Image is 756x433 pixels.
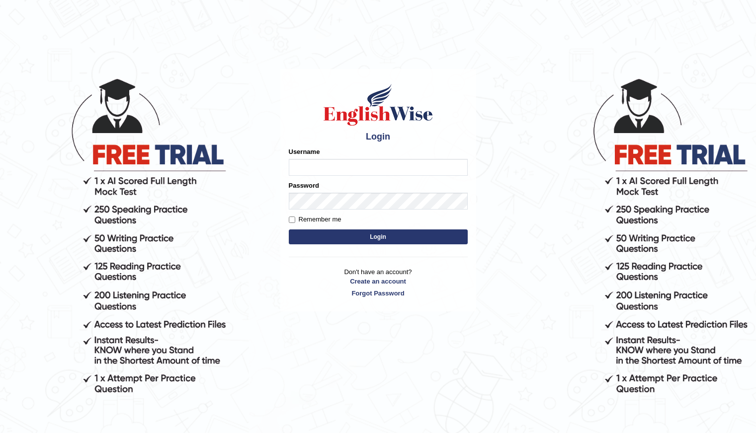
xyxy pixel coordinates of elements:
[322,82,435,127] img: Logo of English Wise sign in for intelligent practice with AI
[289,267,468,298] p: Don't have an account?
[289,289,468,298] a: Forgot Password
[289,277,468,286] a: Create an account
[289,215,341,224] label: Remember me
[289,132,468,142] h4: Login
[289,147,320,156] label: Username
[289,229,468,244] button: Login
[289,181,319,190] label: Password
[289,216,295,223] input: Remember me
